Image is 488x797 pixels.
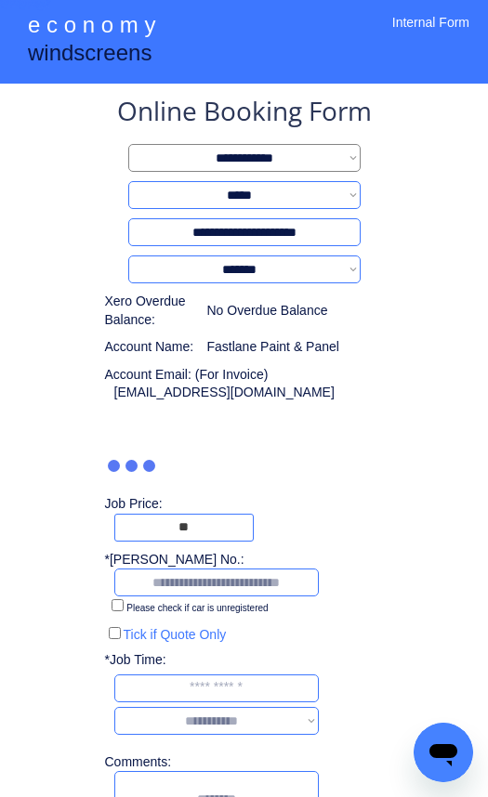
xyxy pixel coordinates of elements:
[414,723,473,782] iframe: Button to launch messaging window
[105,293,198,329] div: Xero Overdue Balance:
[126,603,268,613] label: Please check if car is unregistered
[105,753,178,772] div: Comments:
[28,37,152,73] div: windscreens
[207,302,328,320] div: No Overdue Balance
[117,93,372,135] div: Online Booking Form
[28,9,155,45] div: e c o n o m y
[105,338,198,357] div: Account Name:
[114,384,335,402] div: [EMAIL_ADDRESS][DOMAIN_NAME]
[392,14,469,56] div: Internal Form
[124,627,227,642] label: Tick if Quote Only
[105,551,244,569] div: *[PERSON_NAME] No.:
[105,651,178,670] div: *Job Time:
[207,338,339,357] div: Fastlane Paint & Panel
[105,495,402,514] div: Job Price:
[105,366,402,385] div: Account Email: (For Invoice)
